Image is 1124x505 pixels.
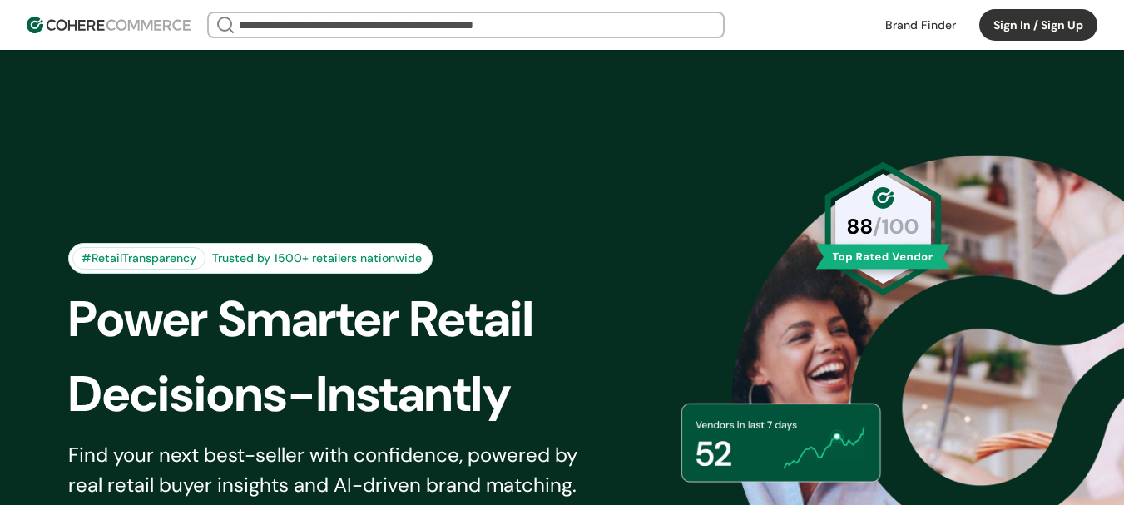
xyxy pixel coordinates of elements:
div: Find your next best-seller with confidence, powered by real retail buyer insights and AI-driven b... [68,440,599,500]
div: Power Smarter Retail [68,282,627,357]
button: Sign In / Sign Up [979,9,1097,41]
div: Trusted by 1500+ retailers nationwide [205,250,428,267]
img: Cohere Logo [27,17,191,33]
div: Decisions-Instantly [68,357,627,432]
div: #RetailTransparency [72,247,205,270]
